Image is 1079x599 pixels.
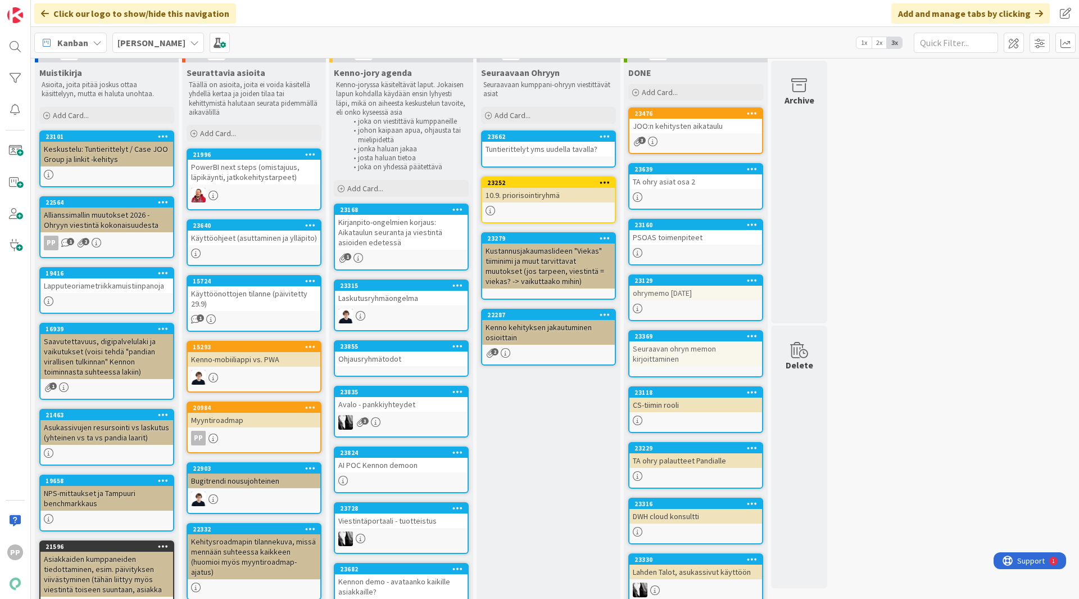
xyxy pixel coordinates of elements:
div: 1 [58,4,61,13]
div: 22287 [482,310,615,320]
div: 23252 [482,178,615,188]
div: Bugitrendi nousujohteinen [188,474,320,488]
div: Seuraavan ohryn memon kirjoittaminen [629,341,762,366]
div: 21463 [40,410,173,420]
div: 15724 [193,277,320,285]
div: 23316DWH cloud konsultti [629,499,762,524]
div: 23824 [340,449,468,457]
div: 23824AI POC Kennon demoon [335,448,468,472]
div: Tuntierittelyt yms uudella tavalla? [482,142,615,156]
span: Support [24,2,51,15]
div: 23662Tuntierittelyt yms uudella tavalla? [482,132,615,156]
img: MT [338,309,353,323]
span: 3 [361,417,369,425]
div: MT [335,309,468,323]
div: 23129ohrymemo [DATE] [629,276,762,300]
div: 23160 [629,220,762,230]
div: 21996PowerBI next steps (omistajuus, läpikäynti, jatkokehitystarpeet) [188,150,320,184]
div: Kennon demo - avataanko kaikille asiakkaille? [335,574,468,599]
div: 23639 [634,165,762,173]
div: PowerBI next steps (omistajuus, läpikäynti, jatkokehitystarpeet) [188,160,320,184]
div: Laskutusryhmäongelma [335,291,468,305]
div: 20984Myyntiroadmap [188,403,320,427]
div: 22903 [193,465,320,472]
div: PP [191,431,206,445]
p: Täällä on asioita, joita ei voida käsitellä yhdellä kertaa ja joiden tilaa tai kehittymistä halut... [189,80,319,117]
div: 16939Saavutettavuus, digipalvelulaki ja vaikutukset (voisi tehdä "pandian virallisen tulkinnan" K... [40,324,173,379]
span: DONE [628,67,651,78]
span: 1 [344,253,351,260]
img: MT [191,370,206,385]
div: 21596 [46,543,173,551]
div: 23476 [629,109,762,119]
div: 22287Kenno kehityksen jakautuminen osioittain [482,310,615,345]
span: Muistikirja [39,67,82,78]
li: jonka haluan jakaa [347,145,467,154]
div: 22903Bugitrendi nousujohteinen [188,463,320,488]
div: 23315 [335,281,468,291]
div: KV [335,415,468,430]
div: Kehitysroadmapin tilannekuva, missä mennään suhteessa kaikkeen (huomioi myös myyntiroadmap-ajatus) [188,534,320,579]
div: 23824 [335,448,468,458]
p: Seuraavaan kumppani-ohryyn viestittävät asiat [483,80,614,99]
div: 16939 [46,325,173,333]
div: 23168 [340,206,468,214]
div: 23728Viestintäportaali - tuotteistus [335,503,468,528]
div: TA ohry asiat osa 2 [629,174,762,189]
span: Add Card... [53,110,89,120]
div: MT [188,370,320,385]
div: KV [629,583,762,597]
div: 23160PSOAS toimenpiteet [629,220,762,245]
div: 16939 [40,324,173,334]
div: JOO:n kehitysten aikataulu [629,119,762,133]
div: 2325210.9. priorisointiryhmä [482,178,615,202]
div: Käyttöohjeet (asuttaminen ja ylläpito) [188,231,320,245]
div: 21596Asiakkaiden kumppaneiden tiedottaminen, esim. päivityksen viivästyminen (tähän liittyy myös ... [40,542,173,597]
p: Asioita, joita pitää joskus ottaa käsittelyyn, mutta ei haluta unohtaa. [42,80,172,99]
div: PP [7,544,23,560]
div: 23330Lahden Talot, asukassivut käyttöön [629,555,762,579]
div: 23640 [193,222,320,229]
div: 15293Kenno-mobiiliappi vs. PWA [188,342,320,367]
div: NPS-mittaukset ja Tampuuri benchmarkkaus [40,486,173,511]
div: 23682 [335,564,468,574]
div: TA ohry palautteet Pandialle [629,453,762,468]
div: MT [188,492,320,506]
div: 15293 [193,343,320,351]
div: 21596 [40,542,173,552]
div: 23101 [40,132,173,142]
div: 23640 [188,220,320,231]
img: JS [191,188,206,202]
div: 23229 [629,443,762,453]
div: 23369Seuraavan ohryn memon kirjoittaminen [629,331,762,366]
div: 23476 [634,110,762,118]
div: Käyttöönottojen tilanne (päivitetty 29.9) [188,286,320,311]
img: MT [191,492,206,506]
div: Viestintäportaali - tuotteistus [335,514,468,528]
span: 2x [872,37,887,48]
div: Ohjausryhmätodot [335,352,468,366]
div: 22564 [46,199,173,206]
div: AI POC Kennon demoon [335,458,468,472]
div: 22564Allianssimallin muutokset 2026 - Ohryyn viestintä kokonaisuudesta [40,197,173,232]
div: Myyntiroadmap [188,413,320,427]
span: Add Card... [495,110,531,120]
div: 22332 [188,524,320,534]
div: 21996 [188,150,320,160]
div: 19416Lapputeoriametriikkamuistiinpanoja [40,268,173,293]
li: josta haluan tietoa [347,154,467,163]
div: 23855 [340,343,468,350]
b: [PERSON_NAME] [117,37,185,48]
div: 23316 [629,499,762,509]
div: CS-tiimin rooli [629,398,762,412]
span: Add Card... [200,128,236,138]
div: 23315 [340,282,468,290]
div: 23662 [487,133,615,141]
div: KV [335,532,468,546]
span: 1 [49,382,57,390]
div: 10.9. priorisointiryhmä [482,188,615,202]
div: 19658 [40,476,173,486]
div: 22332 [193,525,320,533]
div: 23855 [335,341,468,352]
div: 23662 [482,132,615,142]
